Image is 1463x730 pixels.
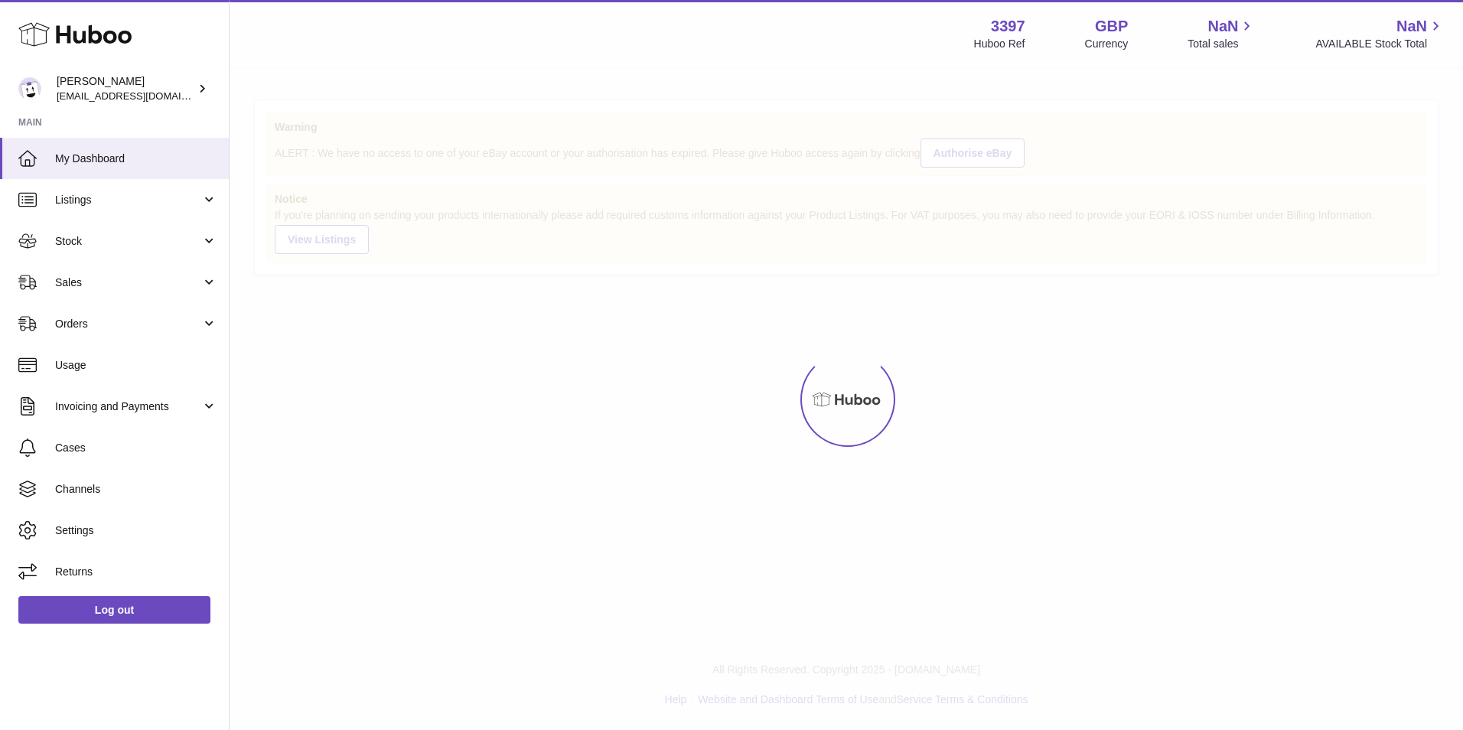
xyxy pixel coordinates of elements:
span: Orders [55,317,201,331]
span: Cases [55,441,217,455]
span: Sales [55,275,201,290]
span: Channels [55,482,217,497]
span: Usage [55,358,217,373]
span: Stock [55,234,201,249]
div: Currency [1085,37,1129,51]
img: sales@canchema.com [18,77,41,100]
span: Listings [55,193,201,207]
a: NaN AVAILABLE Stock Total [1315,16,1445,51]
span: [EMAIL_ADDRESS][DOMAIN_NAME] [57,90,225,102]
span: Returns [55,565,217,579]
span: Total sales [1188,37,1256,51]
span: NaN [1207,16,1238,37]
a: NaN Total sales [1188,16,1256,51]
span: Invoicing and Payments [55,399,201,414]
strong: 3397 [991,16,1025,37]
div: [PERSON_NAME] [57,74,194,103]
div: Huboo Ref [974,37,1025,51]
span: NaN [1396,16,1427,37]
span: Settings [55,523,217,538]
strong: GBP [1095,16,1128,37]
a: Log out [18,596,210,624]
span: My Dashboard [55,152,217,166]
span: AVAILABLE Stock Total [1315,37,1445,51]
